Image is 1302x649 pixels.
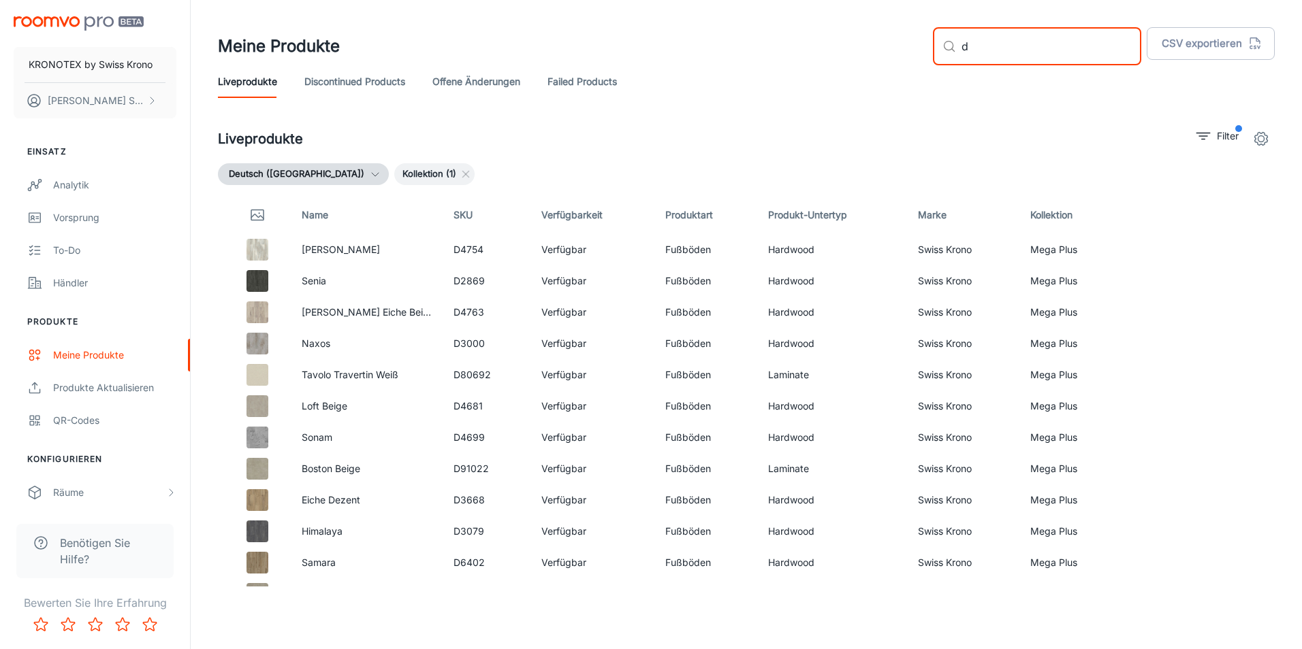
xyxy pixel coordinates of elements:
span: Benötigen Sie Hilfe? [60,535,157,567]
td: D6402 [443,547,530,578]
td: Hardwood [757,547,907,578]
p: [PERSON_NAME] Szacilowska [48,93,144,108]
td: Verfügbar [530,265,654,297]
a: Himalaya [302,525,343,537]
td: Fußböden [654,297,758,328]
img: Roomvo PRO Beta [14,16,144,31]
button: Rate 3 star [82,611,109,638]
td: Verfügbar [530,547,654,578]
td: D91012 [443,578,530,610]
p: KRONOTEX by Swiss Krono [29,57,153,72]
td: D2869 [443,265,530,297]
td: Mega Plus [1019,265,1123,297]
th: Produkt-Untertyp [757,196,907,234]
td: Fußböden [654,234,758,265]
td: D4681 [443,390,530,422]
a: offene Änderungen [432,65,520,98]
th: Marke [907,196,1019,234]
td: Fußböden [654,516,758,547]
a: Failed Products [547,65,617,98]
td: Hardwood [757,390,907,422]
td: Fußböden [654,422,758,453]
td: D3079 [443,516,530,547]
div: Meine Produkte [53,348,176,363]
td: Hardwood [757,297,907,328]
button: KRONOTEX by Swiss Krono [14,47,176,82]
td: Mega Plus [1019,453,1123,484]
td: Fußböden [654,390,758,422]
a: Liveprodukte [218,65,277,98]
td: Verfügbar [530,297,654,328]
a: Sonam [302,431,332,443]
td: Swiss Krono [907,453,1019,484]
div: Händler [53,276,176,290]
td: Mega Plus [1019,234,1123,265]
button: Rate 1 star [27,611,54,638]
div: Vorsprung [53,210,176,225]
div: Räume [53,485,165,500]
td: D4699 [443,422,530,453]
a: Loft Beige [302,400,347,412]
td: Hardwood [757,265,907,297]
td: Mega Plus [1019,516,1123,547]
td: D91022 [443,453,530,484]
button: CSV exportieren [1147,27,1275,60]
td: Swiss Krono [907,484,1019,516]
td: Swiss Krono [907,547,1019,578]
td: Hardwood [757,516,907,547]
td: Fußböden [654,453,758,484]
td: Verfügbar [530,453,654,484]
td: Swiss Krono [907,234,1019,265]
td: Mega Plus [1019,390,1123,422]
div: To-do [53,243,176,258]
input: Nach Produkten suchen [962,27,1141,65]
td: Verfügbar [530,578,654,610]
a: Tavolo Travertin Weiß [302,369,398,380]
td: Laminate [757,578,907,610]
th: Name [291,196,443,234]
th: Verfügbarkeit [530,196,654,234]
span: Kollektion (1) [394,167,464,181]
td: Verfügbar [530,359,654,390]
p: Filter [1217,129,1239,144]
p: Bewerten Sie Ihre Erfahrung [11,595,179,611]
td: D3000 [443,328,530,359]
div: QR-Codes [53,413,176,428]
td: Swiss Krono [907,422,1019,453]
td: Mega Plus [1019,297,1123,328]
td: Mega Plus [1019,422,1123,453]
td: Swiss Krono [907,265,1019,297]
td: Fußböden [654,265,758,297]
a: Eiche Dezent [302,494,360,505]
a: [PERSON_NAME] [302,244,380,255]
button: settings [1248,125,1275,152]
button: Deutsch ([GEOGRAPHIC_DATA]) [218,163,389,185]
td: Swiss Krono [907,359,1019,390]
h1: Meine Produkte [218,34,340,59]
button: [PERSON_NAME] Szacilowska [14,83,176,118]
button: Rate 4 star [109,611,136,638]
svg: Thumbnail [249,207,266,223]
td: Hardwood [757,422,907,453]
td: Verfügbar [530,422,654,453]
td: Verfügbar [530,390,654,422]
td: D4763 [443,297,530,328]
td: Verfügbar [530,516,654,547]
td: Laminate [757,453,907,484]
td: Mega Plus [1019,547,1123,578]
a: Naxos [302,337,330,349]
td: Fußböden [654,578,758,610]
td: Fußböden [654,484,758,516]
td: Mega Plus [1019,484,1123,516]
button: Rate 2 star [54,611,82,638]
td: Fußböden [654,328,758,359]
td: Verfügbar [530,328,654,359]
td: D3668 [443,484,530,516]
a: Discontinued Products [304,65,405,98]
a: Samara [302,556,336,568]
td: D80692 [443,359,530,390]
td: Laminate [757,359,907,390]
a: Senia [302,275,326,286]
td: Swiss Krono [907,516,1019,547]
td: Fußböden [654,547,758,578]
